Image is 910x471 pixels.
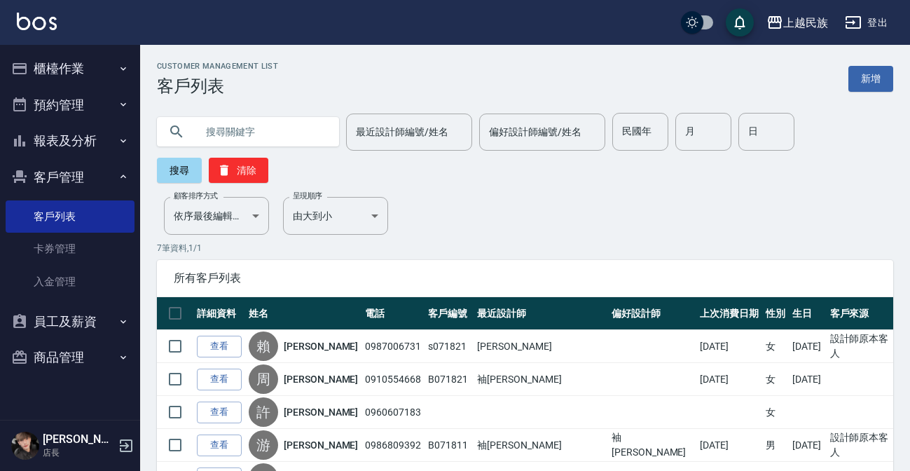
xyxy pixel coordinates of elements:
[789,363,827,396] td: [DATE]
[827,429,893,462] td: 設計師原本客人
[284,438,358,452] a: [PERSON_NAME]
[474,297,608,330] th: 最近設計師
[209,158,268,183] button: 清除
[197,435,242,456] a: 查看
[762,363,789,396] td: 女
[157,62,278,71] h2: Customer Management List
[249,430,278,460] div: 游
[283,197,388,235] div: 由大到小
[197,369,242,390] a: 查看
[361,297,425,330] th: 電話
[848,66,893,92] a: 新增
[284,372,358,386] a: [PERSON_NAME]
[474,429,608,462] td: 袖[PERSON_NAME]
[696,330,762,363] td: [DATE]
[157,158,202,183] button: 搜尋
[425,363,474,396] td: B071821
[762,297,789,330] th: 性別
[249,332,278,361] div: 賴
[425,330,474,363] td: s071821
[6,200,135,233] a: 客戶列表
[474,330,608,363] td: [PERSON_NAME]
[696,363,762,396] td: [DATE]
[6,87,135,123] button: 預約管理
[157,242,893,254] p: 7 筆資料, 1 / 1
[6,233,135,265] a: 卡券管理
[284,405,358,419] a: [PERSON_NAME]
[425,429,474,462] td: B071811
[789,429,827,462] td: [DATE]
[789,330,827,363] td: [DATE]
[726,8,754,36] button: save
[839,10,893,36] button: 登出
[6,339,135,376] button: 商品管理
[6,159,135,196] button: 客戶管理
[361,429,425,462] td: 0986809392
[789,297,827,330] th: 生日
[157,76,278,96] h3: 客戶列表
[361,396,425,429] td: 0960607183
[164,197,269,235] div: 依序最後編輯時間
[696,297,762,330] th: 上次消費日期
[284,339,358,353] a: [PERSON_NAME]
[361,330,425,363] td: 0987006731
[293,191,322,201] label: 呈現順序
[608,297,696,330] th: 偏好設計師
[174,271,876,285] span: 所有客戶列表
[827,297,893,330] th: 客戶來源
[249,364,278,394] div: 周
[11,432,39,460] img: Person
[6,266,135,298] a: 入金管理
[193,297,245,330] th: 詳細資料
[43,432,114,446] h5: [PERSON_NAME]
[783,14,828,32] div: 上越民族
[197,402,242,423] a: 查看
[608,429,696,462] td: 袖[PERSON_NAME]
[425,297,474,330] th: 客戶編號
[174,191,218,201] label: 顧客排序方式
[197,336,242,357] a: 查看
[43,446,114,459] p: 店長
[6,123,135,159] button: 報表及分析
[696,429,762,462] td: [DATE]
[474,363,608,396] td: 袖[PERSON_NAME]
[762,396,789,429] td: 女
[17,13,57,30] img: Logo
[245,297,361,330] th: 姓名
[762,330,789,363] td: 女
[196,113,328,151] input: 搜尋關鍵字
[6,303,135,340] button: 員工及薪資
[762,429,789,462] td: 男
[761,8,834,37] button: 上越民族
[6,50,135,87] button: 櫃檯作業
[361,363,425,396] td: 0910554668
[827,330,893,363] td: 設計師原本客人
[249,397,278,427] div: 許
